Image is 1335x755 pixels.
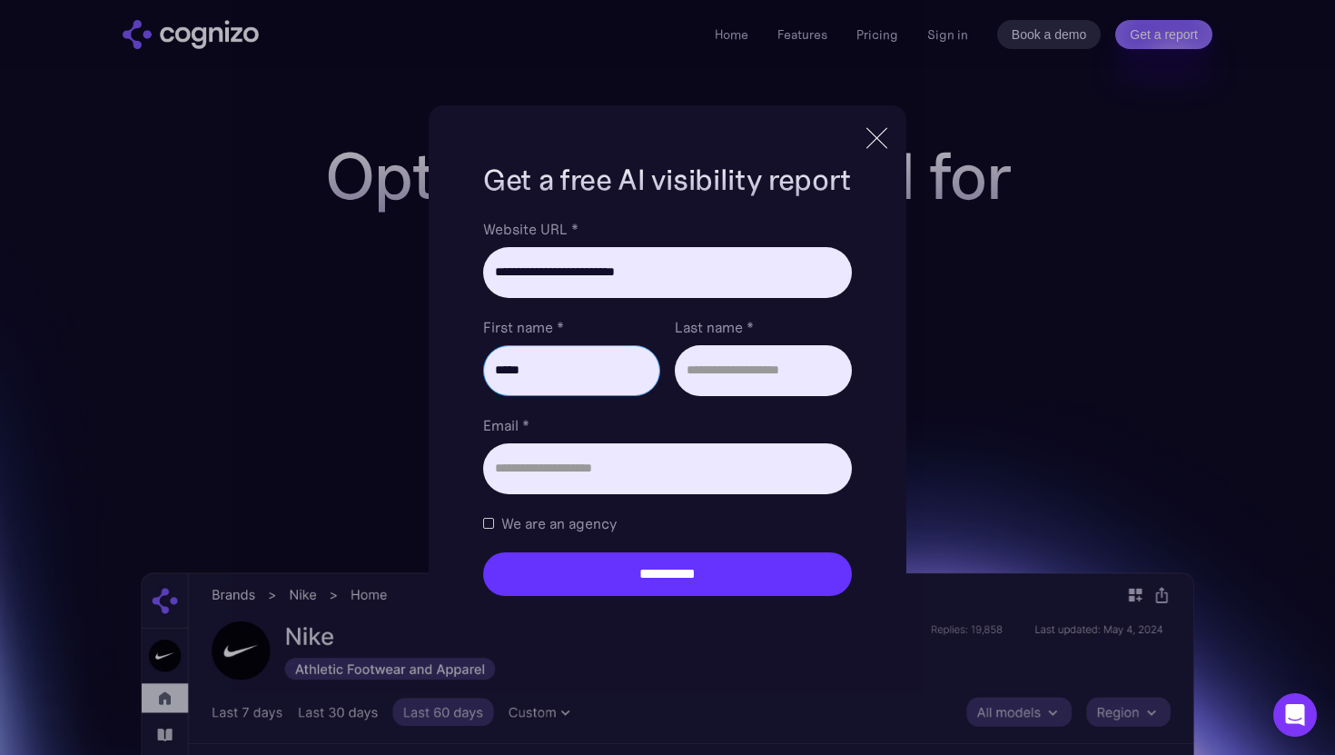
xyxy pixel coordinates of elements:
[483,414,852,436] label: Email *
[483,218,852,596] form: Brand Report Form
[483,218,852,240] label: Website URL *
[483,316,660,338] label: First name *
[501,512,617,534] span: We are an agency
[675,316,852,338] label: Last name *
[483,160,852,200] h1: Get a free AI visibility report
[1273,693,1317,737] div: Open Intercom Messenger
